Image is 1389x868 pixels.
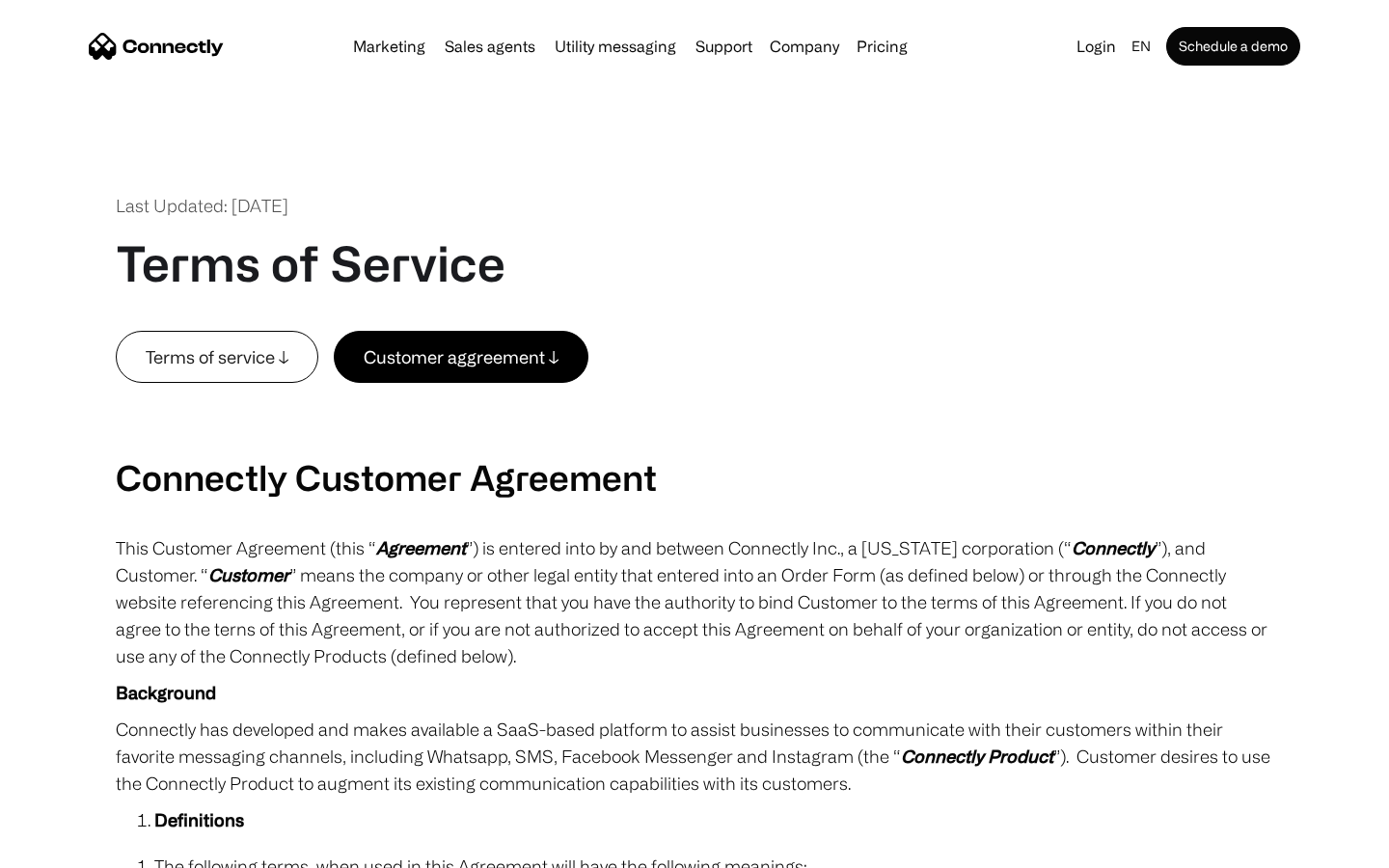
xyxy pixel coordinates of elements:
[116,383,1273,410] p: ‍
[116,456,1273,498] h2: Connectly Customer Agreement
[770,33,839,60] div: Company
[364,343,558,370] div: Customer aggreement ↓
[116,234,505,292] h1: Terms of Service
[1069,33,1124,60] a: Login
[19,832,116,861] aside: Language selected: English
[849,39,915,54] a: Pricing
[39,834,116,861] ul: Language list
[437,39,543,54] a: Sales agents
[89,32,224,61] a: home
[146,343,288,370] div: Terms of service ↓
[116,420,1273,447] p: ‍
[901,746,1053,766] em: Connectly Product
[116,683,216,702] strong: Background
[1166,27,1300,66] a: Schedule a demo
[116,193,288,219] div: Last Updated: [DATE]
[1131,33,1151,60] div: en
[116,716,1273,797] p: Connectly has developed and makes available a SaaS-based platform to assist businesses to communi...
[764,33,845,60] div: Company
[688,39,760,54] a: Support
[376,538,466,557] em: Agreement
[208,565,289,584] em: Customer
[1124,33,1162,60] div: en
[116,534,1273,669] p: This Customer Agreement (this “ ”) is entered into by and between Connectly Inc., a [US_STATE] co...
[547,39,684,54] a: Utility messaging
[1072,538,1155,557] em: Connectly
[154,810,244,829] strong: Definitions
[345,39,433,54] a: Marketing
